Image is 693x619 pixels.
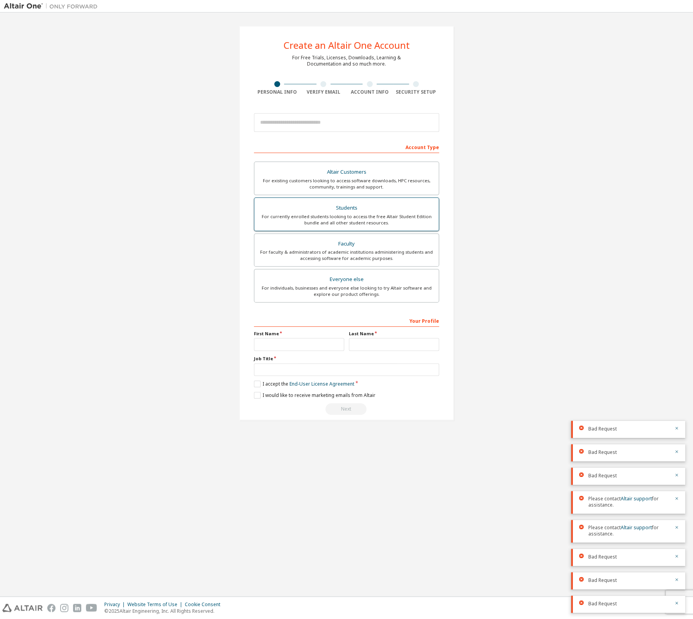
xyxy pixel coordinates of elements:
div: For existing customers looking to access software downloads, HPC resources, community, trainings ... [259,178,434,190]
span: Bad Request [588,449,617,455]
div: For individuals, businesses and everyone else looking to try Altair software and explore our prod... [259,285,434,297]
div: Personal Info [254,89,300,95]
div: Create an Altair One Account [284,41,410,50]
img: altair_logo.svg [2,604,43,612]
div: Altair Customers [259,167,434,178]
img: linkedin.svg [73,604,81,612]
div: Privacy [104,601,127,608]
div: Security Setup [393,89,439,95]
img: youtube.svg [86,604,97,612]
div: For faculty & administrators of academic institutions administering students and accessing softwa... [259,249,434,261]
a: End-User License Agreement [289,381,354,387]
label: Job Title [254,356,439,362]
span: Bad Request [588,577,617,583]
span: Bad Request [588,601,617,607]
div: Read and acccept EULA to continue [254,403,439,415]
span: Bad Request [588,473,617,479]
label: I would like to receive marketing emails from Altair [254,392,375,398]
div: Account Type [254,141,439,153]
img: instagram.svg [60,604,68,612]
label: I accept the [254,381,354,387]
a: Altair support [621,524,652,531]
div: For Free Trials, Licenses, Downloads, Learning & Documentation and so much more. [292,55,401,67]
div: Everyone else [259,274,434,285]
div: Your Profile [254,314,439,327]
span: Please contact for assistance. [588,496,670,508]
img: facebook.svg [47,604,55,612]
img: Altair One [4,2,102,10]
div: Faculty [259,238,434,249]
a: Altair support [621,495,652,502]
span: Bad Request [588,426,617,432]
span: Bad Request [588,554,617,560]
span: Please contact for assistance. [588,525,670,537]
div: Students [259,203,434,213]
div: Cookie Consent [185,601,225,608]
div: Verify Email [300,89,347,95]
p: © 2025 Altair Engineering, Inc. All Rights Reserved. [104,608,225,614]
div: Account Info [346,89,393,95]
div: For currently enrolled students looking to access the free Altair Student Edition bundle and all ... [259,213,434,226]
label: Last Name [349,331,439,337]
label: First Name [254,331,344,337]
div: Website Terms of Use [127,601,185,608]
